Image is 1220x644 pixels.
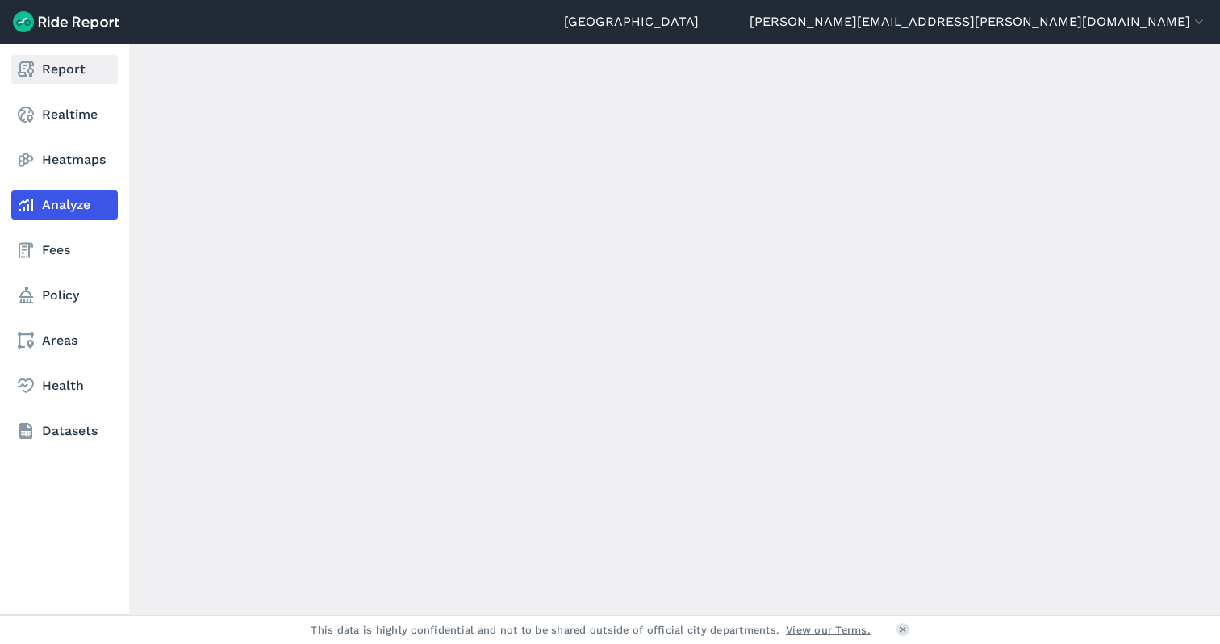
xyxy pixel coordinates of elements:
a: Policy [11,281,118,310]
a: Areas [11,326,118,355]
a: View our Terms. [786,622,871,638]
a: Heatmaps [11,145,118,174]
button: [PERSON_NAME][EMAIL_ADDRESS][PERSON_NAME][DOMAIN_NAME] [750,12,1207,31]
a: Health [11,371,118,400]
a: [GEOGRAPHIC_DATA] [564,12,699,31]
a: Datasets [11,416,118,445]
img: Ride Report [13,11,119,32]
a: Analyze [11,190,118,220]
a: Realtime [11,100,118,129]
a: Report [11,55,118,84]
a: Fees [11,236,118,265]
div: loading [52,44,1220,615]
